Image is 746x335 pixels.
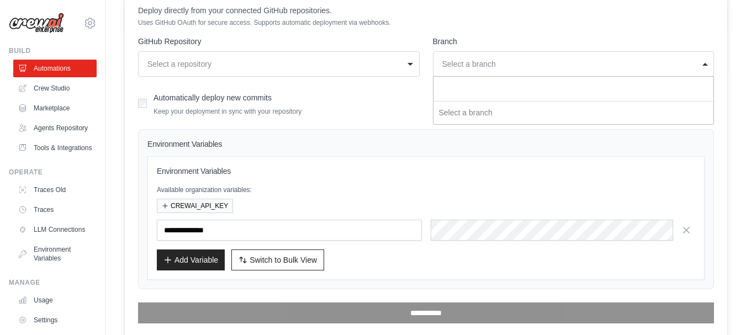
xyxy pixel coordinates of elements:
iframe: Chat Widget [691,282,746,335]
a: Traces Old [13,181,97,199]
div: Select a branch [433,102,714,124]
div: Select a repository [147,59,404,70]
h3: Environment Variables [157,166,695,177]
button: Add Variable [157,249,225,270]
label: GitHub Repository [138,36,420,47]
a: LLM Connections [13,221,97,238]
h4: Environment Variables [147,139,705,150]
button: CREWAI_API_KEY [157,199,233,213]
div: Select a branch [442,59,699,70]
p: Keep your deployment in sync with your repository [154,107,301,116]
label: Automatically deploy new commits [154,93,272,102]
a: Crew Studio [13,79,97,97]
a: Environment Variables [13,241,97,267]
p: Deploy directly from your connected GitHub repositories. [138,5,714,16]
div: Manage [9,278,97,287]
a: Tools & Integrations [13,139,97,157]
div: Build [9,46,97,55]
p: Uses GitHub OAuth for secure access. Supports automatic deployment via webhooks. [138,18,714,27]
div: Operate [9,168,97,177]
img: Logo [9,13,64,34]
a: Settings [13,311,97,329]
a: Marketplace [13,99,97,117]
a: Usage [13,291,97,309]
a: Automations [13,60,97,77]
span: Switch to Bulk View [250,254,317,265]
a: Traces [13,201,97,219]
p: Available organization variables: [157,185,695,194]
input: Select a branch [433,77,714,102]
button: Switch to Bulk View [231,249,324,270]
label: Branch [433,36,715,47]
a: Agents Repository [13,119,97,137]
